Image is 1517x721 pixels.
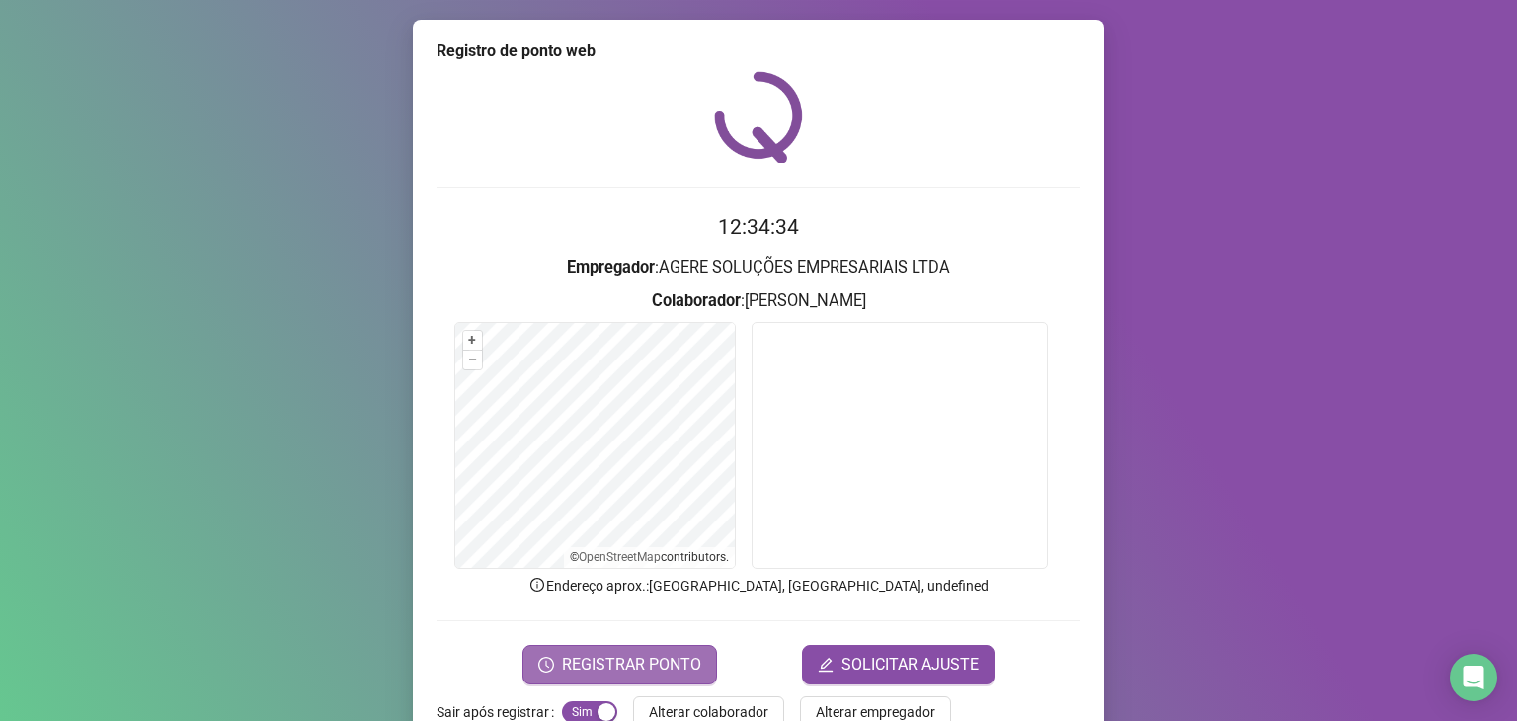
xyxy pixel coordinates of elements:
li: © contributors. [570,550,729,564]
button: – [463,351,482,369]
button: editSOLICITAR AJUSTE [802,645,995,684]
img: QRPoint [714,71,803,163]
p: Endereço aprox. : [GEOGRAPHIC_DATA], [GEOGRAPHIC_DATA], undefined [437,575,1080,597]
span: edit [818,657,834,673]
div: Open Intercom Messenger [1450,654,1497,701]
span: info-circle [528,576,546,594]
h3: : AGERE SOLUÇÕES EMPRESARIAIS LTDA [437,255,1080,280]
span: REGISTRAR PONTO [562,653,701,677]
time: 12:34:34 [718,215,799,239]
button: + [463,331,482,350]
strong: Colaborador [652,291,741,310]
div: Registro de ponto web [437,40,1080,63]
a: OpenStreetMap [579,550,661,564]
span: SOLICITAR AJUSTE [841,653,979,677]
strong: Empregador [567,258,655,277]
span: clock-circle [538,657,554,673]
h3: : [PERSON_NAME] [437,288,1080,314]
button: REGISTRAR PONTO [522,645,717,684]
